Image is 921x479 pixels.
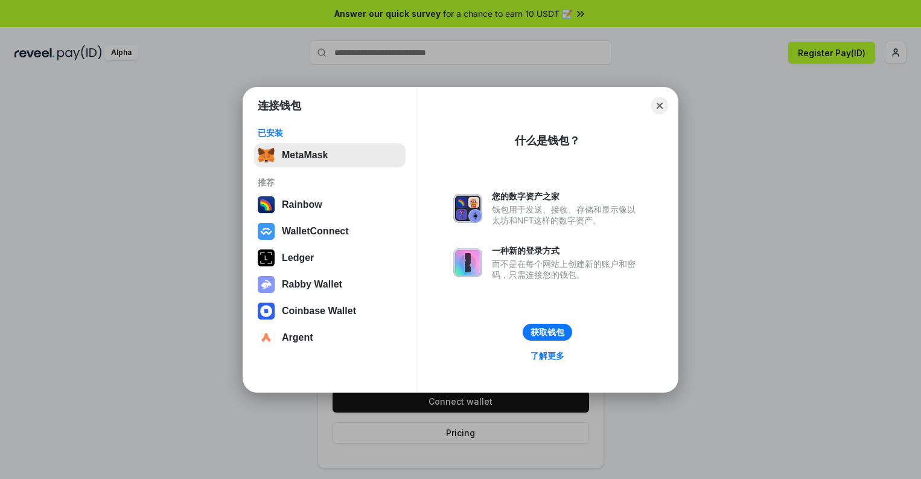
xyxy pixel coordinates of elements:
div: Argent [282,332,313,343]
a: 了解更多 [523,348,572,364]
button: MetaMask [254,143,406,167]
button: Rabby Wallet [254,272,406,297]
button: Ledger [254,246,406,270]
div: Coinbase Wallet [282,306,356,317]
div: 了解更多 [531,350,564,361]
div: Ledger [282,252,314,263]
button: 获取钱包 [523,324,572,341]
div: 而不是在每个网站上创建新的账户和密码，只需连接您的钱包。 [492,259,642,280]
button: Argent [254,326,406,350]
div: WalletConnect [282,226,349,237]
div: 获取钱包 [531,327,564,338]
img: svg+xml,%3Csvg%20width%3D%2228%22%20height%3D%2228%22%20viewBox%3D%220%200%2028%2028%22%20fill%3D... [258,223,275,240]
button: Close [651,97,668,114]
img: svg+xml,%3Csvg%20xmlns%3D%22http%3A%2F%2Fwww.w3.org%2F2000%2Fsvg%22%20width%3D%2228%22%20height%3... [258,249,275,266]
div: MetaMask [282,150,328,161]
img: svg+xml,%3Csvg%20width%3D%2228%22%20height%3D%2228%22%20viewBox%3D%220%200%2028%2028%22%20fill%3D... [258,329,275,346]
div: Rabby Wallet [282,279,342,290]
div: 已安装 [258,127,402,138]
button: WalletConnect [254,219,406,243]
h1: 连接钱包 [258,98,301,113]
img: svg+xml,%3Csvg%20xmlns%3D%22http%3A%2F%2Fwww.w3.org%2F2000%2Fsvg%22%20fill%3D%22none%22%20viewBox... [453,248,482,277]
button: Coinbase Wallet [254,299,406,323]
img: svg+xml,%3Csvg%20width%3D%2228%22%20height%3D%2228%22%20viewBox%3D%220%200%2028%2028%22%20fill%3D... [258,303,275,320]
button: Rainbow [254,193,406,217]
div: 什么是钱包？ [515,133,580,148]
img: svg+xml,%3Csvg%20xmlns%3D%22http%3A%2F%2Fwww.w3.org%2F2000%2Fsvg%22%20fill%3D%22none%22%20viewBox... [258,276,275,293]
div: Rainbow [282,199,322,210]
div: 您的数字资产之家 [492,191,642,202]
div: 推荐 [258,177,402,188]
div: 一种新的登录方式 [492,245,642,256]
img: svg+xml,%3Csvg%20fill%3D%22none%22%20height%3D%2233%22%20viewBox%3D%220%200%2035%2033%22%20width%... [258,147,275,164]
div: 钱包用于发送、接收、存储和显示像以太坊和NFT这样的数字资产。 [492,204,642,226]
img: svg+xml,%3Csvg%20xmlns%3D%22http%3A%2F%2Fwww.w3.org%2F2000%2Fsvg%22%20fill%3D%22none%22%20viewBox... [453,194,482,223]
img: svg+xml,%3Csvg%20width%3D%22120%22%20height%3D%22120%22%20viewBox%3D%220%200%20120%20120%22%20fil... [258,196,275,213]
